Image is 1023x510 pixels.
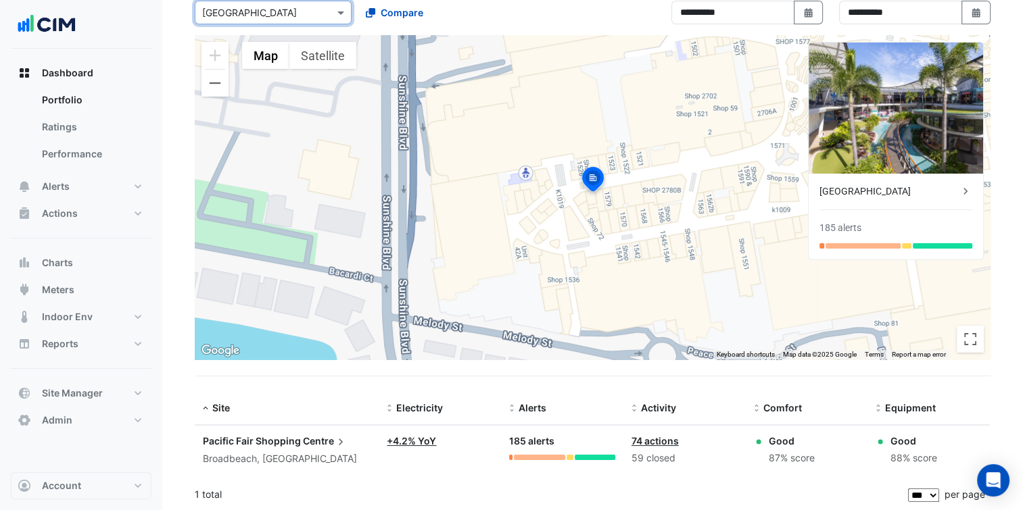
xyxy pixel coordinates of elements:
div: Broadbeach, [GEOGRAPHIC_DATA] [203,451,371,467]
div: 88% score [890,451,937,466]
span: Admin [42,413,72,427]
app-icon: Alerts [18,180,31,193]
span: Site Manager [42,386,103,400]
button: Compare [357,1,432,24]
button: Show street map [242,42,289,69]
button: Zoom in [201,42,229,69]
span: Site [212,402,230,413]
span: Map data ©2025 Google [783,351,857,358]
img: site-pin-selected.svg [578,165,608,197]
a: Portfolio [31,86,151,113]
button: Site Manager [11,380,151,407]
button: Toggle fullscreen view [957,326,984,353]
app-icon: Dashboard [18,66,31,80]
button: Show satellite imagery [289,42,356,69]
span: Alerts [519,402,546,413]
img: Pacific Fair Shopping Centre [809,43,983,174]
button: Keyboard shortcuts [717,350,775,359]
div: Good [890,434,937,448]
div: Dashboard [11,86,151,173]
button: Indoor Env [11,303,151,330]
span: Dashboard [42,66,93,80]
app-icon: Charts [18,256,31,270]
span: Centre [303,434,348,449]
app-icon: Admin [18,413,31,427]
fa-icon: Select Date [970,7,982,18]
div: 185 alerts [819,221,861,235]
button: Account [11,472,151,499]
a: +4.2% YoY [387,435,436,447]
div: 59 closed [632,451,738,466]
a: Open this area in Google Maps (opens a new window) [198,342,243,359]
app-icon: Actions [18,207,31,220]
app-icon: Site Manager [18,386,31,400]
span: Compare [381,5,423,20]
div: Open Intercom Messenger [977,464,1009,496]
button: Alerts [11,173,151,200]
a: 74 actions [632,435,679,447]
span: Reports [42,337,78,351]
span: Electricity [396,402,443,413]
fa-icon: Select Date [803,7,815,18]
button: Actions [11,200,151,227]
img: Google [198,342,243,359]
a: Ratings [31,113,151,141]
app-icon: Meters [18,283,31,297]
button: Admin [11,407,151,434]
img: Company Logo [16,11,77,38]
a: Report a map error [892,351,946,358]
app-icon: Reports [18,337,31,351]
button: Dashboard [11,59,151,86]
span: Account [42,479,81,492]
span: Indoor Env [42,310,93,324]
span: Pacific Fair Shopping [203,435,301,447]
div: [GEOGRAPHIC_DATA] [819,184,959,199]
div: Good [769,434,815,448]
a: Performance [31,141,151,168]
span: Equipment [885,402,936,413]
app-icon: Indoor Env [18,310,31,324]
div: 185 alerts [509,434,615,449]
button: Reports [11,330,151,357]
span: Activity [641,402,676,413]
span: Actions [42,207,78,220]
span: Comfort [763,402,802,413]
button: Charts [11,249,151,276]
span: Alerts [42,180,70,193]
div: 87% score [769,451,815,466]
span: Meters [42,283,74,297]
a: Terms (opens in new tab) [865,351,884,358]
button: Meters [11,276,151,303]
span: per page [945,488,985,500]
button: Zoom out [201,70,229,97]
span: Charts [42,256,73,270]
